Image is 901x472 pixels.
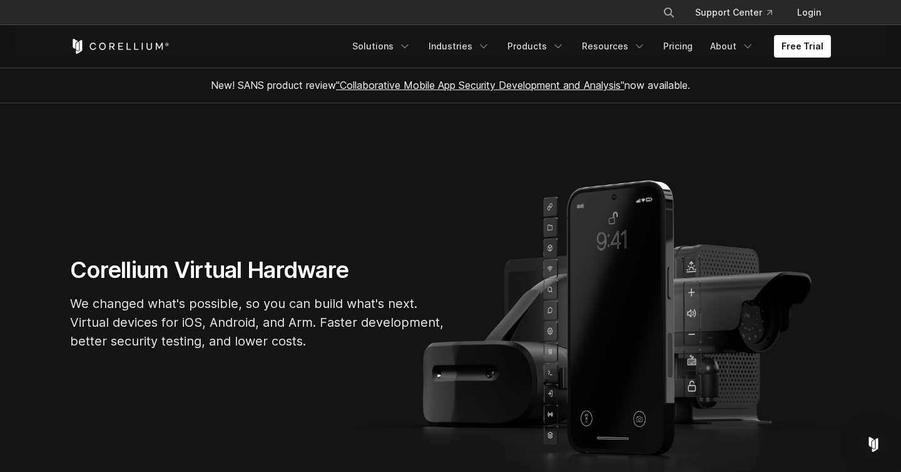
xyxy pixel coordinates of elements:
[858,429,888,459] div: Open Intercom Messenger
[787,1,831,24] a: Login
[648,1,831,24] div: Navigation Menu
[574,35,653,58] a: Resources
[211,79,690,91] span: New! SANS product review now available.
[345,35,831,58] div: Navigation Menu
[703,35,761,58] a: About
[658,1,680,24] button: Search
[70,256,445,284] h1: Corellium Virtual Hardware
[336,79,624,91] a: "Collaborative Mobile App Security Development and Analysis"
[656,35,700,58] a: Pricing
[421,35,497,58] a: Industries
[774,35,831,58] a: Free Trial
[500,35,572,58] a: Products
[685,1,782,24] a: Support Center
[70,39,170,54] a: Corellium Home
[70,294,445,351] p: We changed what's possible, so you can build what's next. Virtual devices for iOS, Android, and A...
[345,35,419,58] a: Solutions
